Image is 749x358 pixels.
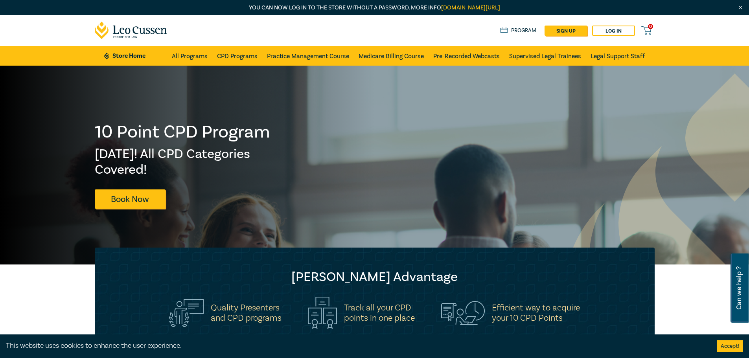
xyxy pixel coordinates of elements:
h1: 10 Point CPD Program [95,122,271,142]
h5: Efficient way to acquire your 10 CPD Points [492,303,580,323]
span: Can we help ? [735,258,743,318]
a: Book Now [95,189,166,209]
button: Accept cookies [717,340,743,352]
a: Log in [592,26,635,36]
h2: [DATE]! All CPD Categories Covered! [95,146,271,178]
a: Practice Management Course [267,46,349,66]
a: Medicare Billing Course [359,46,424,66]
h5: Quality Presenters and CPD programs [211,303,282,323]
img: Track all your CPD<br>points in one place [308,297,337,329]
img: Efficient way to acquire<br>your 10 CPD Points [441,301,485,325]
h2: [PERSON_NAME] Advantage [110,269,639,285]
a: sign up [545,26,587,36]
a: Pre-Recorded Webcasts [433,46,500,66]
a: Program [500,26,537,35]
a: Supervised Legal Trainees [509,46,581,66]
a: Legal Support Staff [591,46,645,66]
a: All Programs [172,46,208,66]
img: Quality Presenters<br>and CPD programs [169,299,204,327]
div: This website uses cookies to enhance the user experience. [6,341,705,351]
h5: Track all your CPD points in one place [344,303,415,323]
a: [DOMAIN_NAME][URL] [441,4,500,11]
a: CPD Programs [217,46,258,66]
p: You can now log in to the store without a password. More info [95,4,655,12]
a: Store Home [104,51,159,60]
span: 0 [648,24,653,29]
img: Close [737,4,744,11]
